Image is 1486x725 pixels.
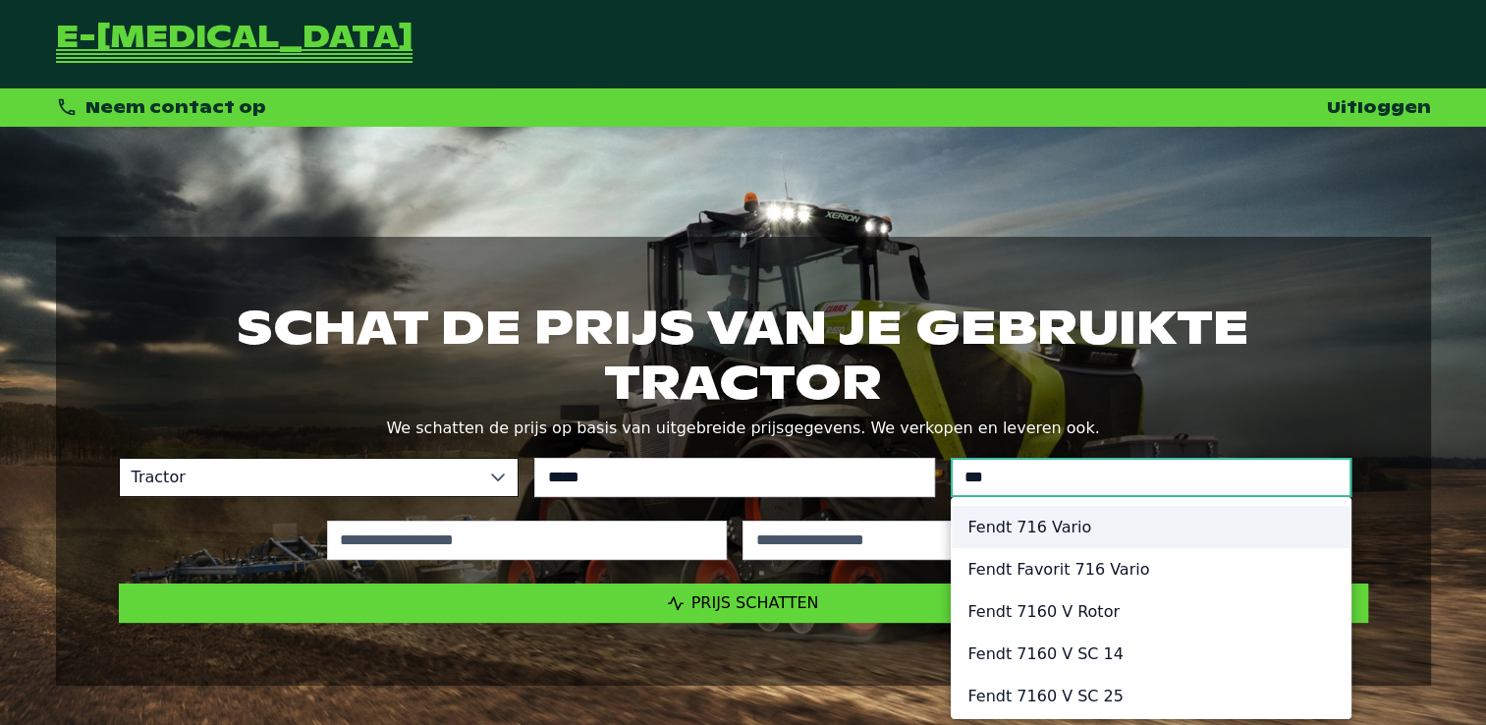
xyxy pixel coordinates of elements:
li: Fendt 7160 V SC 25 [952,675,1350,717]
a: Terug naar de startpagina [56,24,413,65]
span: Prijs schatten [691,593,819,612]
div: Neem contact op [56,96,267,119]
li: Fendt Favorit 716 Vario [952,548,1350,590]
li: Fendt 7160 V Rotor [952,590,1350,633]
a: Uitloggen [1327,97,1431,118]
button: Prijs schatten [119,584,1368,623]
span: Neem contact op [85,97,266,118]
h1: Schat de prijs van je gebruikte tractor [119,300,1368,410]
span: Tractor [120,459,479,496]
li: Fendt 716 Vario [952,506,1350,548]
ul: Option List [952,498,1350,725]
li: Fendt 7160 V SC 14 [952,633,1350,675]
p: We schatten de prijs op basis van uitgebreide prijsgegevens. We verkopen en leveren ook. [119,415,1368,442]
